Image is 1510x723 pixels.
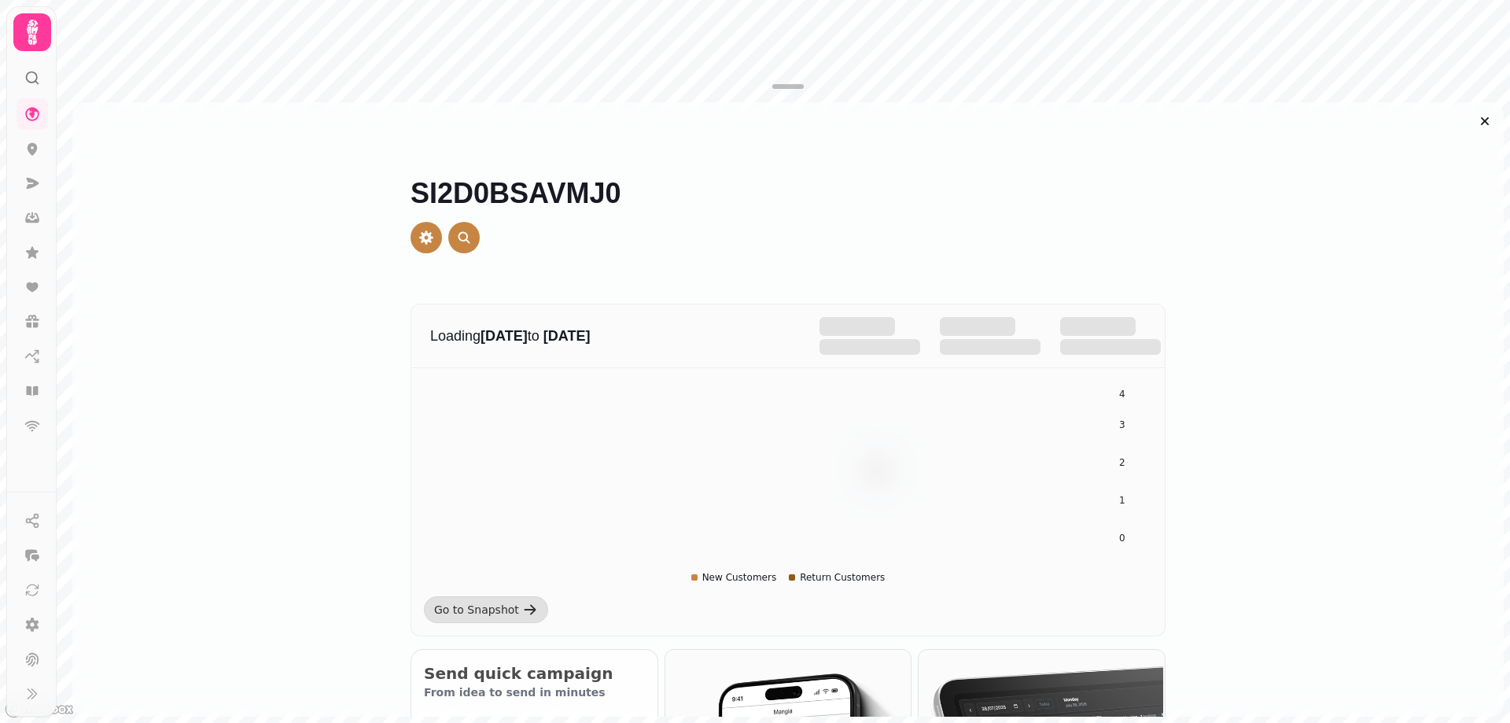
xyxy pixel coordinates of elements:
[789,571,885,584] div: Return Customers
[543,328,591,344] strong: [DATE]
[1472,109,1497,134] button: Close drawer
[1119,389,1125,400] tspan: 4
[1119,533,1125,544] tspan: 0
[424,596,548,623] a: Go to Snapshot
[1119,457,1125,468] tspan: 2
[434,602,519,618] div: Go to Snapshot
[5,700,74,718] a: Mapbox logo
[424,684,645,700] p: From idea to send in minutes
[1119,419,1125,430] tspan: 3
[430,325,788,347] p: Loading to
[411,140,1166,209] h1: SI2D0BSAVMJ0
[481,328,528,344] strong: [DATE]
[424,662,645,684] h2: Send quick campaign
[1119,495,1125,506] tspan: 1
[691,571,777,584] div: New Customers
